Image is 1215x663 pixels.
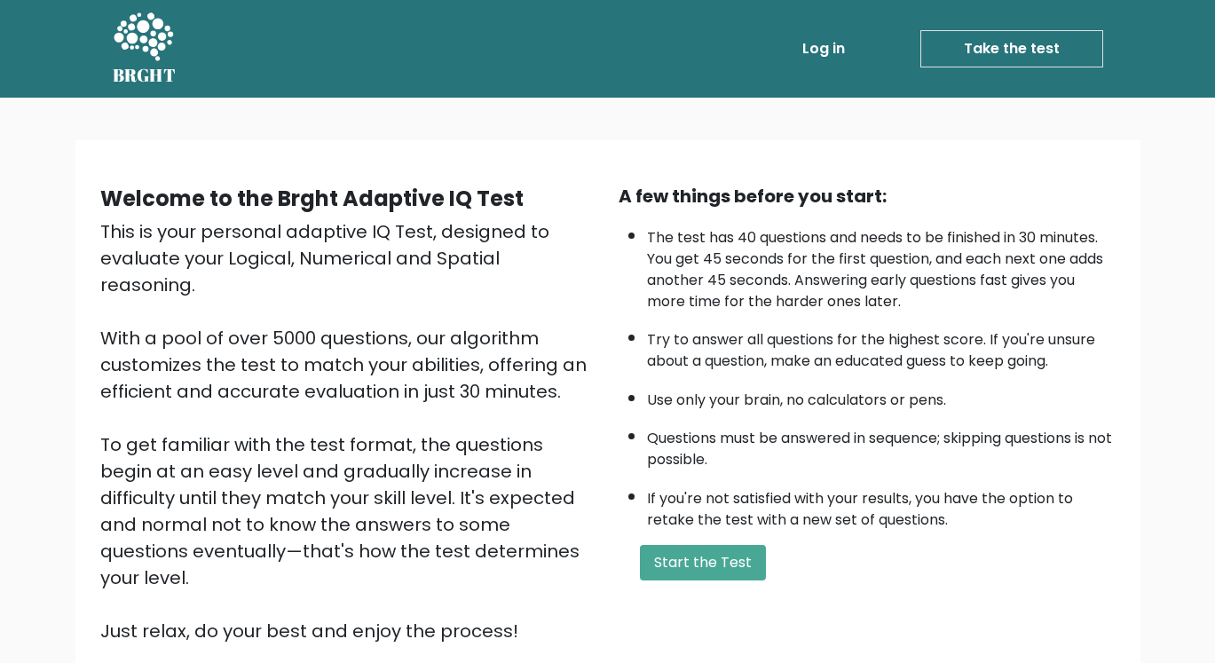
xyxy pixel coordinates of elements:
[113,65,177,86] h5: BRGHT
[647,320,1116,372] li: Try to answer all questions for the highest score. If you're unsure about a question, make an edu...
[113,7,177,91] a: BRGHT
[619,183,1116,209] div: A few things before you start:
[647,218,1116,312] li: The test has 40 questions and needs to be finished in 30 minutes. You get 45 seconds for the firs...
[100,184,524,213] b: Welcome to the Brght Adaptive IQ Test
[920,30,1103,67] a: Take the test
[100,218,597,644] div: This is your personal adaptive IQ Test, designed to evaluate your Logical, Numerical and Spatial ...
[647,419,1116,470] li: Questions must be answered in sequence; skipping questions is not possible.
[795,31,852,67] a: Log in
[647,381,1116,411] li: Use only your brain, no calculators or pens.
[647,479,1116,531] li: If you're not satisfied with your results, you have the option to retake the test with a new set ...
[640,545,766,580] button: Start the Test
